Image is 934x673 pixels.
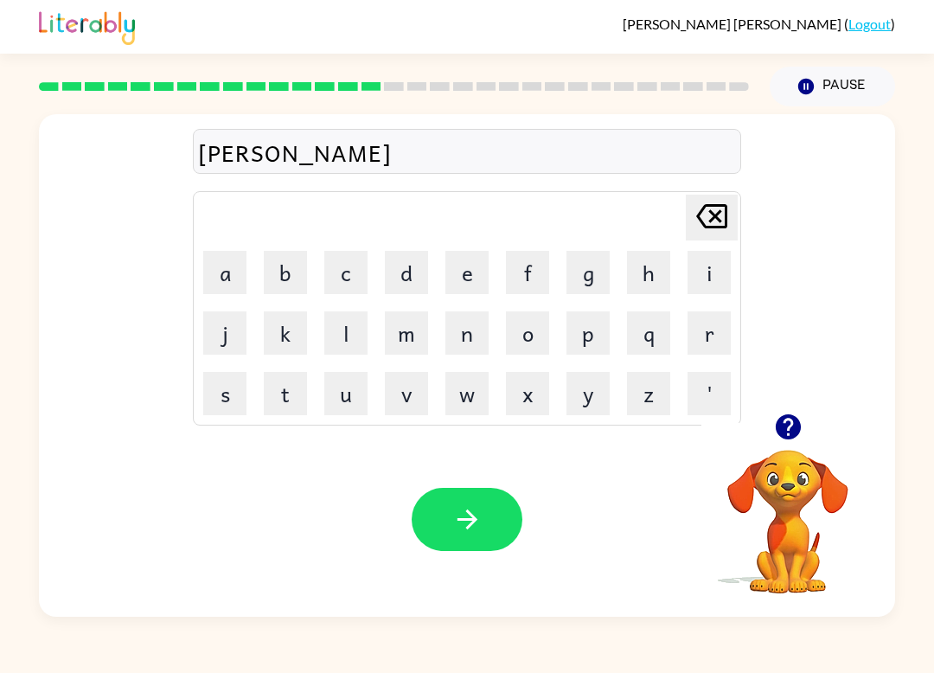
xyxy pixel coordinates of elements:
button: s [203,372,246,415]
button: Pause [770,67,895,106]
button: h [627,251,670,294]
button: k [264,311,307,355]
button: p [566,311,610,355]
button: c [324,251,368,294]
button: x [506,372,549,415]
button: r [688,311,731,355]
button: ' [688,372,731,415]
button: f [506,251,549,294]
button: t [264,372,307,415]
video: Your browser must support playing .mp4 files to use Literably. Please try using another browser. [701,423,874,596]
button: w [445,372,489,415]
button: l [324,311,368,355]
a: Logout [848,16,891,32]
span: [PERSON_NAME] [PERSON_NAME] [623,16,844,32]
button: z [627,372,670,415]
button: g [566,251,610,294]
button: e [445,251,489,294]
button: a [203,251,246,294]
button: i [688,251,731,294]
button: o [506,311,549,355]
div: [PERSON_NAME] [198,134,736,170]
button: u [324,372,368,415]
button: y [566,372,610,415]
button: b [264,251,307,294]
button: n [445,311,489,355]
button: q [627,311,670,355]
button: j [203,311,246,355]
img: Literably [39,7,135,45]
button: m [385,311,428,355]
button: d [385,251,428,294]
div: ( ) [623,16,895,32]
button: v [385,372,428,415]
